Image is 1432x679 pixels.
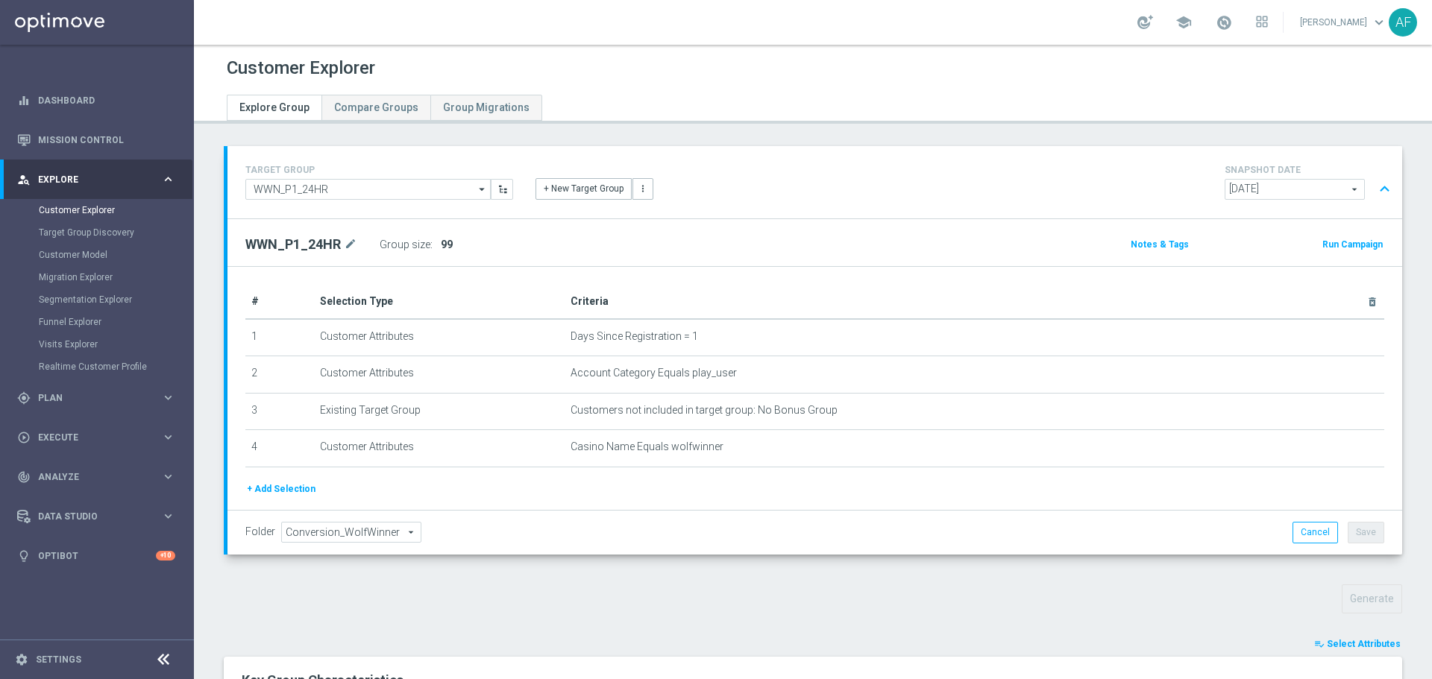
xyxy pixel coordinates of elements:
a: Realtime Customer Profile [39,361,155,373]
button: + New Target Group [536,178,632,199]
div: Target Group Discovery [39,221,192,244]
a: Customer Explorer [39,204,155,216]
div: Execute [17,431,161,444]
a: Optibot [38,536,156,575]
button: more_vert [632,178,653,199]
button: Cancel [1293,522,1338,543]
a: Migration Explorer [39,271,155,283]
div: Data Studio [17,510,161,523]
a: Settings [36,655,81,664]
td: 1 [245,319,314,356]
i: delete_forever [1366,296,1378,308]
h1: Customer Explorer [227,57,375,79]
th: # [245,285,314,319]
button: track_changes Analyze keyboard_arrow_right [16,471,176,483]
span: Data Studio [38,512,161,521]
button: Mission Control [16,134,176,146]
span: Compare Groups [334,101,418,113]
a: Mission Control [38,120,175,160]
div: Mission Control [17,120,175,160]
span: Account Category Equals play_user [571,367,737,379]
td: Customer Attributes [314,430,565,467]
i: person_search [17,173,31,186]
button: Save [1348,522,1384,543]
i: gps_fixed [17,391,31,405]
a: [PERSON_NAME]keyboard_arrow_down [1298,11,1389,34]
button: Notes & Tags [1129,236,1190,253]
span: Execute [38,433,161,442]
span: Days Since Registration = 1 [571,330,698,343]
div: Optibot [17,536,175,575]
i: keyboard_arrow_right [161,430,175,444]
button: person_search Explore keyboard_arrow_right [16,174,176,186]
i: lightbulb [17,549,31,563]
div: Explore [17,173,161,186]
div: Migration Explorer [39,266,192,288]
div: Dashboard [17,80,175,120]
ul: Tabs [227,95,542,121]
button: play_circle_outline Execute keyboard_arrow_right [16,432,176,443]
a: Dashboard [38,80,175,120]
a: Customer Model [39,249,155,261]
td: Customer Attributes [314,319,565,356]
td: Customer Attributes [314,356,565,394]
i: more_vert [638,183,648,194]
div: Realtime Customer Profile [39,356,192,378]
span: school [1175,14,1192,31]
span: Select Attributes [1327,639,1401,649]
span: Analyze [38,473,161,481]
div: Customer Explorer [39,199,192,221]
div: Funnel Explorer [39,311,192,333]
div: Visits Explorer [39,333,192,356]
button: Generate [1342,584,1402,613]
span: 99 [441,239,453,250]
span: Casino Name Equals wolfwinner [571,440,723,453]
i: settings [15,653,28,666]
i: keyboard_arrow_right [161,509,175,523]
span: Criteria [571,295,609,307]
button: equalizer Dashboard [16,95,176,107]
i: keyboard_arrow_right [161,470,175,484]
input: Select Existing or Create New [245,179,491,200]
label: Folder [245,525,275,538]
button: + Add Selection [245,481,317,497]
td: 3 [245,393,314,430]
span: keyboard_arrow_down [1371,14,1387,31]
span: Plan [38,394,161,402]
td: 4 [245,430,314,467]
span: Group Migrations [443,101,530,113]
div: Segmentation Explorer [39,288,192,311]
a: Target Group Discovery [39,227,155,239]
i: equalizer [17,94,31,107]
button: playlist_add_check Select Attributes [1313,636,1402,652]
span: Explore [38,175,161,184]
a: Visits Explorer [39,338,155,350]
i: keyboard_arrow_right [161,391,175,405]
i: track_changes [17,470,31,484]
button: Run Campaign [1321,236,1384,253]
i: mode_edit [344,236,357,253]
a: Funnel Explorer [39,316,155,328]
button: gps_fixed Plan keyboard_arrow_right [16,392,176,404]
button: expand_less [1374,175,1395,203]
div: AF [1389,8,1417,37]
h4: TARGET GROUP [245,165,513,175]
div: TARGET GROUP arrow_drop_down + New Target Group more_vert SNAPSHOT DATE arrow_drop_down expand_less [245,161,1384,203]
span: Customers not included in target group: No Bonus Group [571,404,838,417]
th: Selection Type [314,285,565,319]
span: Explore Group [239,101,310,113]
button: Data Studio keyboard_arrow_right [16,511,176,522]
div: Customer Model [39,244,192,266]
td: Existing Target Group [314,393,565,430]
div: Plan [17,391,161,405]
label: Group size [380,239,430,251]
button: lightbulb Optibot +10 [16,550,176,562]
